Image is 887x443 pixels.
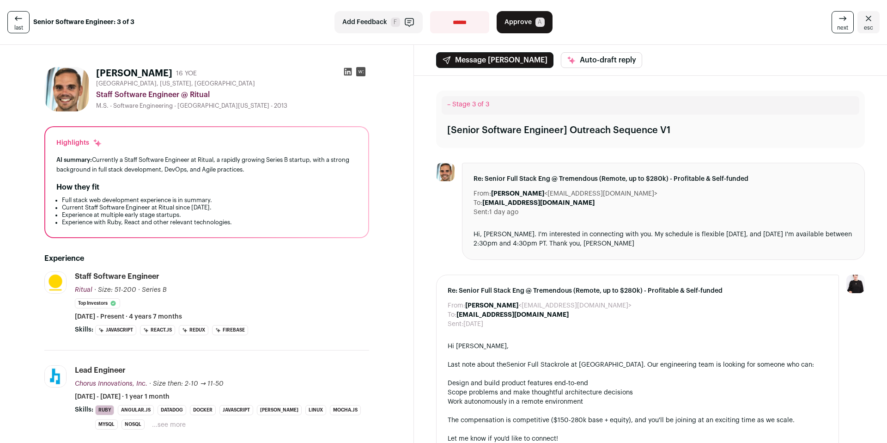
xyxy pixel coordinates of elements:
[149,381,224,387] span: · Size then: 2-10 → 11-50
[456,312,569,318] b: [EMAIL_ADDRESS][DOMAIN_NAME]
[448,379,827,388] li: Design and build product features end-to-end
[95,405,114,415] li: Ruby
[75,392,170,401] span: [DATE] - [DATE] · 1 year 1 month
[138,285,140,295] span: ·
[436,52,553,68] button: Message [PERSON_NAME]
[95,325,136,335] li: JavaScript
[56,138,102,148] div: Highlights
[448,286,827,295] span: Re: Senior Full Stack Eng @ Tremendous (Remote, up to $280k) - Profitable & Self-funded
[474,208,489,217] dt: Sent:
[75,325,93,334] span: Skills:
[474,198,482,208] dt: To:
[846,275,865,293] img: 9240684-medium_jpg
[94,287,136,293] span: · Size: 51-200
[837,24,848,31] span: next
[75,381,147,387] span: Chorus Innovations, Inc.
[219,405,253,415] li: JavaScript
[176,69,197,78] div: 16 YOE
[391,18,400,27] span: F
[448,360,827,369] div: Last note about the role at [GEOGRAPHIC_DATA]. Our engineering team is looking for someone who can:
[45,272,66,293] img: 2b14630cc96ef47f69fbb16ac2dae7e653a97254fbcbef7a80a2cf900b1dc2ae.jpg
[448,320,463,329] dt: Sent:
[447,124,670,137] div: [Senior Software Engineer] Outreach Sequence V1
[179,325,208,335] li: Redux
[506,362,558,368] a: Senior Full Stack
[75,365,126,375] div: Lead Engineer
[96,102,369,110] div: M.S. - Software Engineering - [GEOGRAPHIC_DATA][US_STATE] - 2013
[158,405,186,415] li: Datadog
[857,11,880,33] a: Close
[7,11,30,33] a: last
[118,405,154,415] li: Angular.js
[334,11,423,33] button: Add Feedback F
[56,155,357,174] div: Currently a Staff Software Engineer at Ritual, a rapidly growing Series B startup, with a strong ...
[75,405,93,414] span: Skills:
[44,67,89,111] img: ea51c4e9d297f0d70a02a01c598ce8b927ca7d5db0150eb5dfa92d08aae15594
[122,419,145,430] li: NoSQL
[474,174,853,184] span: Re: Senior Full Stack Eng @ Tremendous (Remote, up to $280k) - Profitable & Self-funded
[96,80,255,87] span: [GEOGRAPHIC_DATA], [US_STATE], [GEOGRAPHIC_DATA]
[75,271,159,282] div: Staff Software Engineer
[62,211,357,219] li: Experience at multiple early stage startups.
[14,24,23,31] span: last
[491,189,657,198] dd: <[EMAIL_ADDRESS][DOMAIN_NAME]>
[56,157,92,163] span: AI summary:
[465,302,518,309] b: [PERSON_NAME]
[448,310,456,320] dt: To:
[305,405,326,415] li: Linux
[190,405,216,415] li: Docker
[142,287,167,293] span: Series B
[140,325,175,335] li: React.js
[448,301,465,310] dt: From:
[212,325,248,335] li: Firebase
[452,101,489,108] span: Stage 3 of 3
[330,405,361,415] li: Mocha.js
[448,416,827,425] div: The compensation is competitive ($150-280k base + equity), and you'll be joining at an exciting t...
[535,18,545,27] span: A
[75,287,92,293] span: Ritual
[864,24,873,31] span: esc
[447,101,450,108] span: –
[489,208,518,217] dd: 1 day ago
[342,18,387,27] span: Add Feedback
[474,189,491,198] dt: From:
[96,89,369,100] div: Staff Software Engineer @ Ritual
[832,11,854,33] a: next
[448,397,827,406] li: Work autonomously in a remote environment
[504,18,532,27] span: Approve
[436,163,455,181] img: ea51c4e9d297f0d70a02a01c598ce8b927ca7d5db0150eb5dfa92d08aae15594
[44,253,369,264] h2: Experience
[62,219,357,226] li: Experience with Ruby, React and other relevant technologies.
[561,52,642,68] button: Auto-draft reply
[482,200,595,206] b: [EMAIL_ADDRESS][DOMAIN_NAME]
[96,67,172,80] h1: [PERSON_NAME]
[62,204,357,211] li: Current Staff Software Engineer at Ritual since [DATE].
[62,197,357,204] li: Full stack web development experience is in summary.
[463,320,483,329] dd: [DATE]
[474,230,853,248] div: Hi, [PERSON_NAME]. I'm interested in connecting with you. My schedule is flexible [DATE], and [DA...
[491,191,544,197] b: [PERSON_NAME]
[75,298,120,308] li: Top Investors
[56,182,99,193] h2: How they fit
[152,420,186,430] button: ...see more
[257,405,302,415] li: [PERSON_NAME]
[45,366,66,387] img: d4e4acc360d504d1af0b4abde0521e3562affad64518fcf6867ee17f89b56cb1.jpg
[448,342,827,351] div: Hi [PERSON_NAME],
[75,312,182,321] span: [DATE] - Present · 4 years 7 months
[33,18,134,27] strong: Senior Software Engineer: 3 of 3
[448,388,827,397] li: Scope problems and make thoughtful architecture decisions
[497,11,553,33] button: Approve A
[95,419,118,430] li: MySQL
[465,301,632,310] dd: <[EMAIL_ADDRESS][DOMAIN_NAME]>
